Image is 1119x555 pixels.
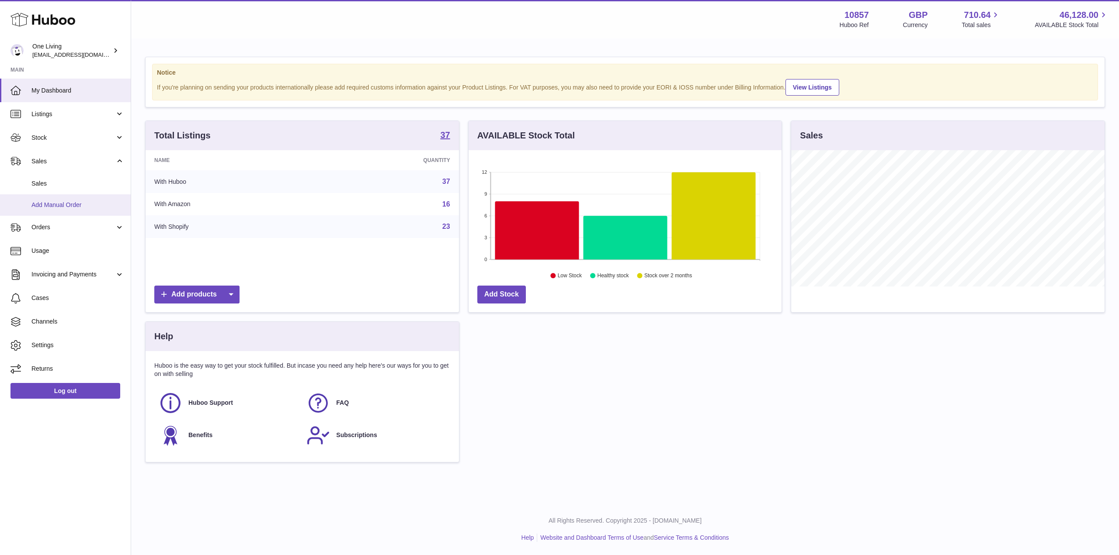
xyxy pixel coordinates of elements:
[440,131,450,139] strong: 37
[188,431,212,439] span: Benefits
[336,431,377,439] span: Subscriptions
[31,86,124,95] span: My Dashboard
[146,215,317,238] td: With Shopify
[31,179,124,188] span: Sales
[442,178,450,185] a: 37
[654,534,729,541] a: Service Terms & Conditions
[146,170,317,193] td: With Huboo
[10,44,24,57] img: ben@oneliving.com
[188,399,233,407] span: Huboo Support
[31,157,115,165] span: Sales
[442,223,450,230] a: 23
[31,134,115,142] span: Stock
[146,150,317,170] th: Name
[146,193,317,216] td: With Amazon
[157,69,1093,77] strong: Notice
[31,317,124,326] span: Channels
[440,131,450,141] a: 37
[484,213,487,218] text: 6
[442,200,450,208] a: 16
[840,21,869,29] div: Huboo Ref
[537,534,729,542] li: and
[317,150,459,170] th: Quantity
[1060,9,1098,21] span: 46,128.00
[154,130,211,141] h3: Total Listings
[962,9,1001,29] a: 710.64 Total sales
[31,365,124,373] span: Returns
[31,341,124,349] span: Settings
[597,273,629,279] text: Healthy stock
[306,424,445,447] a: Subscriptions
[800,130,823,141] h3: Sales
[306,391,445,415] a: FAQ
[138,517,1112,525] p: All Rights Reserved. Copyright 2025 - [DOMAIN_NAME]
[159,391,298,415] a: Huboo Support
[154,331,173,342] h3: Help
[31,110,115,118] span: Listings
[909,9,928,21] strong: GBP
[1035,21,1109,29] span: AVAILABLE Stock Total
[844,9,869,21] strong: 10857
[644,273,692,279] text: Stock over 2 months
[482,169,487,175] text: 12
[157,78,1093,96] div: If you're planning on sending your products internationally please add required customs informati...
[484,235,487,240] text: 3
[558,273,582,279] text: Low Stock
[336,399,349,407] span: FAQ
[521,534,534,541] a: Help
[31,223,115,231] span: Orders
[964,9,990,21] span: 710.64
[477,286,526,303] a: Add Stock
[903,21,928,29] div: Currency
[785,79,839,96] a: View Listings
[484,191,487,196] text: 9
[962,21,1001,29] span: Total sales
[159,424,298,447] a: Benefits
[32,42,111,59] div: One Living
[477,130,575,141] h3: AVAILABLE Stock Total
[10,383,120,399] a: Log out
[1035,9,1109,29] a: 46,128.00 AVAILABLE Stock Total
[31,294,124,302] span: Cases
[31,201,124,209] span: Add Manual Order
[484,257,487,262] text: 0
[31,270,115,279] span: Invoicing and Payments
[31,247,124,255] span: Usage
[154,362,450,378] p: Huboo is the easy way to get your stock fulfilled. But incase you need any help here's our ways f...
[540,534,643,541] a: Website and Dashboard Terms of Use
[32,51,129,58] span: [EMAIL_ADDRESS][DOMAIN_NAME]
[154,286,240,303] a: Add products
